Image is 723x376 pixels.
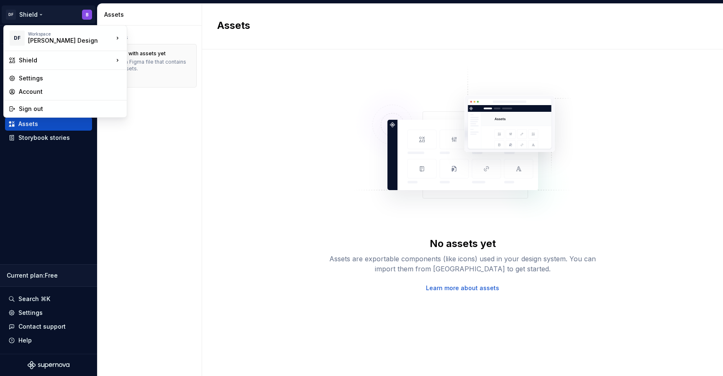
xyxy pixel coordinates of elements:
[19,88,122,96] div: Account
[19,56,113,64] div: Shield
[10,31,25,46] div: DF
[28,36,99,45] div: [PERSON_NAME] Design
[19,74,122,82] div: Settings
[19,105,122,113] div: Sign out
[28,31,113,36] div: Workspace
